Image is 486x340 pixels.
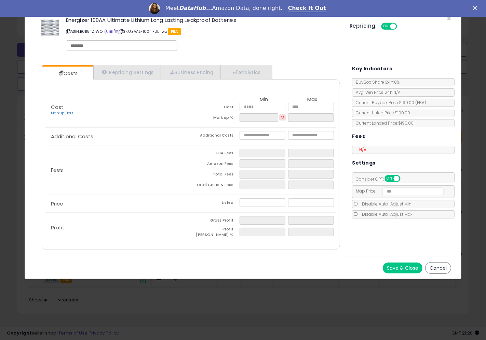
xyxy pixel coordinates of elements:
span: Disable Auto-Adjust Min [359,201,411,207]
td: FBA Fees [191,149,240,159]
span: FBA [168,28,181,35]
span: ON [386,176,394,182]
p: Cost [45,104,191,116]
p: Profit [45,225,191,230]
a: Markup Tiers [51,111,73,116]
span: OFF [396,24,407,29]
span: BuyBox Share 24h: 0% [352,79,400,85]
img: 61aIsr1mqzL._SL60_.jpg [40,17,60,38]
h5: Settings [352,159,375,167]
td: Total Costs & Fees [191,181,240,191]
td: Additional Costs [191,131,240,142]
span: Map Price: [352,188,444,194]
span: Current Listed Price: $190.00 [352,110,410,116]
a: Costs [42,67,93,80]
a: Your listing only [114,29,118,34]
span: ON [382,24,390,29]
td: Mark up % [191,113,240,124]
button: Save & Close [383,263,422,273]
span: OFF [400,176,410,182]
td: Profit [PERSON_NAME] % [191,227,240,239]
span: Consider CPT: [352,176,409,182]
span: Current Landed Price: $190.00 [352,120,414,126]
i: DataHub... [179,5,212,11]
a: All offer listings [109,29,112,34]
div: Close [473,6,480,10]
h3: Energizer 100AA Ultimate Lithium Long Lasting Leakproof Batteries [66,17,339,23]
th: Min [240,97,288,103]
td: Gross Profit [191,216,240,227]
span: $190.00 [399,100,426,105]
div: Meet Amazon Data, done right. [165,5,283,12]
span: N/A [356,147,366,153]
span: ( FBA ) [415,100,426,105]
a: BuyBox page [104,29,108,34]
p: Fees [45,167,191,173]
img: Profile image for Georgie [149,3,160,14]
p: Price [45,201,191,207]
td: Listed [191,198,240,209]
span: Disable Auto-Adjust Max [359,211,413,217]
a: Repricing Settings [93,65,161,79]
h5: Fees [352,132,365,141]
p: Additional Costs [45,134,191,139]
a: Business Pricing [161,65,221,79]
td: Amazon Fees [191,159,240,170]
p: ASIN: B01I5TZ1WO | SKU: EAAL-100_FUL_wz [66,26,339,37]
span: Avg. Win Price 24h: N/A [352,89,401,95]
span: × [447,14,451,24]
button: Cancel [425,262,451,274]
a: Check It Out [288,5,326,12]
h5: Repricing: [350,23,377,29]
td: Cost [191,103,240,113]
a: Analytics [221,65,271,79]
td: Total Fees [191,170,240,181]
span: Current Buybox Price: [352,100,426,105]
h5: Key Indicators [352,65,392,73]
th: Max [288,97,337,103]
